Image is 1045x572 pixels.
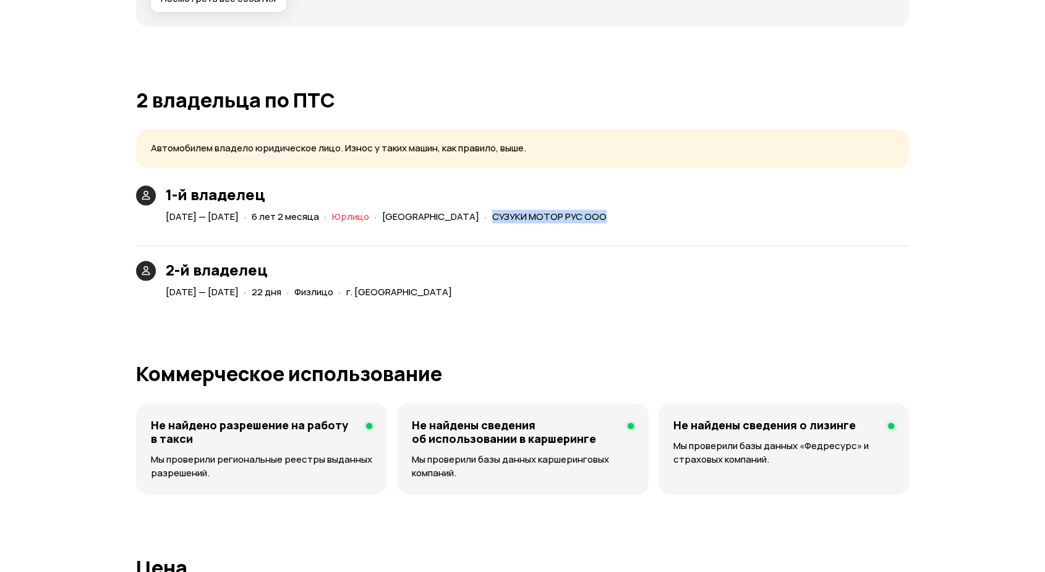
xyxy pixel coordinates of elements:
[382,210,479,223] span: [GEOGRAPHIC_DATA]
[332,210,369,223] span: Юрлицо
[324,206,327,227] span: ·
[166,210,239,223] span: [DATE] — [DATE]
[151,453,372,480] p: Мы проверили региональные реестры выданных разрешений.
[166,261,457,279] h3: 2-й владелец
[374,206,377,227] span: ·
[492,210,607,223] span: СУЗУКИ МОТОР РУС ООО
[166,285,239,298] span: [DATE] — [DATE]
[412,418,617,445] h4: Не найдены сведения об использовании в каршеринге
[294,285,333,298] span: Физлицо
[252,210,319,223] span: 6 лет 2 месяца
[673,418,856,432] h4: Не найдены сведения о лизинге
[151,142,894,155] p: Автомобилем владело юридическое лицо. Износ у таких машин, как правило, выше.
[412,453,633,480] p: Мы проверили базы данных каршеринговых компаний.
[136,89,909,111] h1: 2 владельца по ПТС
[252,285,281,298] span: 22 дня
[484,206,487,227] span: ·
[673,439,894,466] p: Мы проверили базы данных «Федресурс» и страховых компаний.
[346,285,452,298] span: г. [GEOGRAPHIC_DATA]
[286,282,289,302] span: ·
[244,206,247,227] span: ·
[151,418,356,445] h4: Не найдено разрешение на работу в такси
[166,186,612,203] h3: 1-й владелец
[136,363,909,385] h1: Коммерческое использование
[244,282,247,302] span: ·
[338,282,341,302] span: ·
